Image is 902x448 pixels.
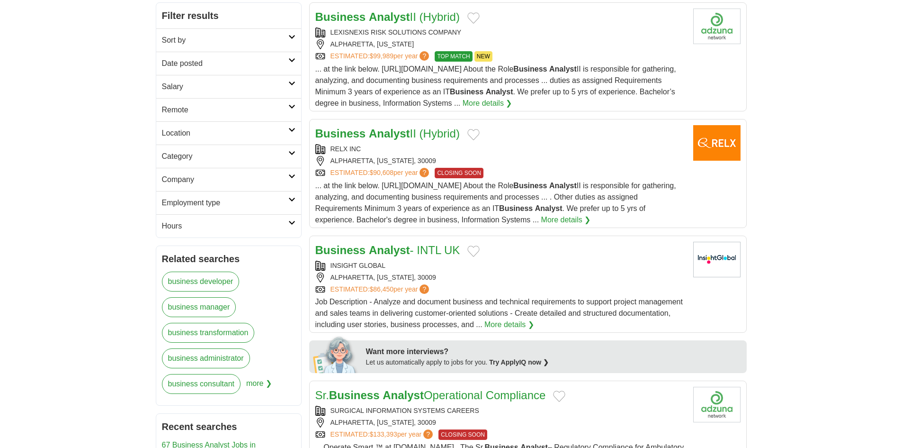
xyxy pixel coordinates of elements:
span: ... at the link below. [URL][DOMAIN_NAME] About the Role II is responsible for gathering, analyzi... [315,65,676,107]
strong: Business [513,182,547,190]
strong: Business [513,65,547,73]
a: Hours [156,214,301,238]
a: Location [156,121,301,145]
img: apply-iq-scientist.png [313,335,359,373]
a: ESTIMATED:$90,608per year? [330,168,431,178]
button: Add to favorite jobs [467,12,480,24]
h2: Location [162,128,288,139]
strong: Analyst [535,204,563,212]
span: $90,608 [369,169,393,176]
h2: Employment type [162,197,288,209]
a: Business AnalystII (Hybrid) [315,10,460,23]
div: ALPHARETTA, [US_STATE] [315,39,686,49]
span: TOP MATCH [435,51,472,62]
h2: Category [162,151,288,162]
img: RELX Group logo [693,125,741,161]
strong: Analyst [549,65,577,73]
h2: Filter results [156,3,301,28]
strong: Business [315,127,366,140]
span: $86,450 [369,285,393,293]
span: $99,989 [369,52,393,60]
strong: Analyst [369,127,410,140]
a: Sr.Business AnalystOperational Compliance [315,389,546,402]
a: Business AnalystII (Hybrid) [315,127,460,140]
a: ESTIMATED:$86,450per year? [330,284,431,294]
span: ? [420,168,429,177]
span: more ❯ [246,374,272,400]
strong: Business [450,88,483,96]
a: business transformation [162,323,255,343]
a: business manager [162,297,236,317]
img: Company logo [693,9,741,44]
h2: Company [162,174,288,185]
strong: Business [315,10,366,23]
span: ? [420,284,429,294]
a: Date posted [156,52,301,75]
div: Let us automatically apply to jobs for you. [366,357,741,367]
img: Company logo [693,387,741,422]
button: Add to favorite jobs [467,246,480,257]
h2: Hours [162,220,288,232]
a: Try ApplyIQ now ❯ [489,358,549,366]
div: ALPHARETTA, [US_STATE], 30009 [315,156,686,166]
a: More details ❯ [484,319,534,330]
span: CLOSING SOON [438,430,487,440]
h2: Remote [162,104,288,116]
div: LEXISNEXIS RISK SOLUTIONS COMPANY [315,27,686,37]
span: Job Description - Analyze and document business and technical requirements to support project man... [315,298,683,329]
div: ALPHARETTA, [US_STATE], 30009 [315,418,686,428]
a: ESTIMATED:$133,393per year? [330,430,435,440]
strong: Analyst [369,10,410,23]
a: business administrator [162,348,250,368]
h2: Date posted [162,58,288,69]
strong: Business [329,389,380,402]
a: Sort by [156,28,301,52]
span: NEW [474,51,492,62]
span: ? [420,51,429,61]
a: Remote [156,98,301,121]
strong: Analyst [549,182,577,190]
a: business consultant [162,374,241,394]
strong: Analyst [383,389,424,402]
a: More details ❯ [541,214,591,226]
span: ? [423,430,433,439]
h2: Sort by [162,35,288,46]
a: Employment type [156,191,301,214]
span: $133,393 [369,430,397,438]
h2: Related searches [162,252,295,266]
button: Add to favorite jobs [553,391,565,402]
strong: Business [315,244,366,256]
a: Business Analyst- INTL UK [315,244,460,256]
div: Want more interviews? [366,346,741,357]
span: CLOSING SOON [435,168,483,178]
div: SURGICAL INFORMATION SYSTEMS CAREERS [315,406,686,416]
span: ... at the link below. [URL][DOMAIN_NAME] About the Role II is responsible for gathering, analyzi... [315,182,676,224]
button: Add to favorite jobs [467,129,480,140]
a: ESTIMATED:$99,989per year? [330,51,431,62]
h2: Recent searches [162,420,295,434]
a: More details ❯ [463,98,512,109]
img: Insight Global logo [693,242,741,277]
a: business developer [162,272,240,292]
h2: Salary [162,81,288,92]
strong: Analyst [486,88,513,96]
a: RELX INC [330,145,361,153]
a: Company [156,168,301,191]
a: INSIGHT GLOBAL [330,262,385,269]
a: Category [156,145,301,168]
strong: Analyst [369,244,410,256]
div: ALPHARETTA, [US_STATE], 30009 [315,273,686,283]
a: Salary [156,75,301,98]
strong: Business [499,204,533,212]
